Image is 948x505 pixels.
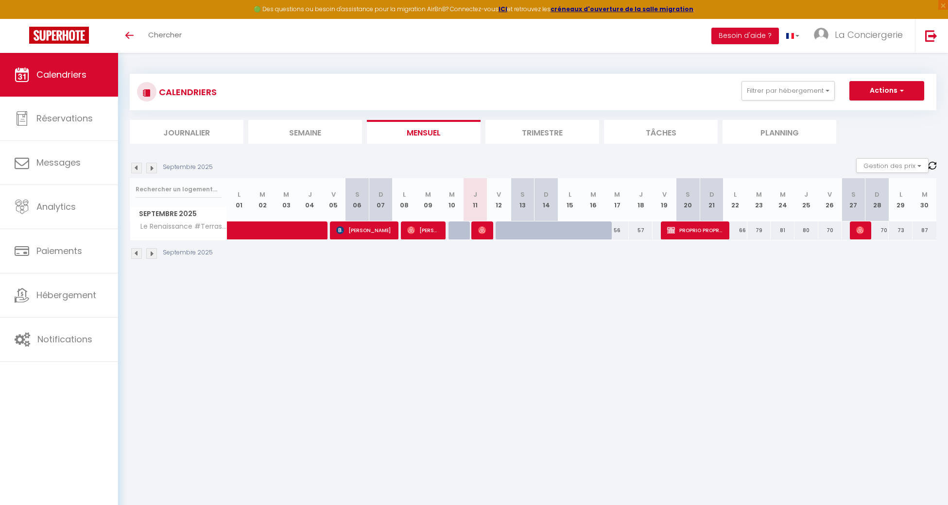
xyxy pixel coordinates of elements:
[913,178,936,221] th: 30
[367,120,481,144] li: Mensuel
[132,221,229,232] span: Le Renaissance #Terrasse
[741,81,835,101] button: Filtrer par hébergement
[851,190,856,199] abbr: S
[403,190,406,199] abbr: L
[248,120,362,144] li: Semaine
[614,190,620,199] abbr: M
[130,207,227,221] span: Septembre 2025
[36,68,86,81] span: Calendriers
[856,221,864,239] span: [PERSON_NAME]
[662,190,667,199] abbr: V
[913,221,936,239] div: 87
[425,190,431,199] abbr: M
[865,178,889,221] th: 28
[842,178,865,221] th: 27
[136,181,222,198] input: Rechercher un logement...
[544,190,549,199] abbr: D
[929,162,936,169] img: NO IMAGE
[827,190,832,199] abbr: V
[308,190,312,199] abbr: J
[700,178,724,221] th: 21
[676,178,700,221] th: 20
[449,190,455,199] abbr: M
[667,221,723,239] span: PROPRIO PROPRIO
[36,201,76,213] span: Analytics
[36,156,81,168] span: Messages
[520,190,525,199] abbr: S
[238,190,241,199] abbr: L
[639,190,643,199] abbr: J
[794,221,818,239] div: 80
[141,19,189,53] a: Chercher
[336,221,392,239] span: [PERSON_NAME]
[259,190,265,199] abbr: M
[747,178,771,221] th: 23
[582,178,605,221] th: 16
[856,158,929,173] button: Gestion des prix
[499,5,507,13] a: ICI
[369,178,393,221] th: 07
[473,190,477,199] abbr: J
[889,178,913,221] th: 29
[407,221,439,239] span: [PERSON_NAME]
[416,178,440,221] th: 09
[818,221,842,239] div: 70
[724,178,747,221] th: 22
[922,190,928,199] abbr: M
[604,120,718,144] li: Tâches
[865,221,889,239] div: 70
[156,81,217,103] h3: CALENDRIERS
[130,120,243,144] li: Journalier
[794,178,818,221] th: 25
[629,221,653,239] div: 57
[875,190,879,199] abbr: D
[393,178,416,221] th: 08
[355,190,360,199] abbr: S
[771,221,794,239] div: 81
[379,190,383,199] abbr: D
[835,29,903,41] span: La Conciergerie
[569,190,571,199] abbr: L
[251,178,275,221] th: 02
[487,178,511,221] th: 12
[780,190,786,199] abbr: M
[889,221,913,239] div: 73
[485,120,599,144] li: Trimestre
[724,221,747,239] div: 66
[464,178,487,221] th: 11
[807,19,915,53] a: ... La Conciergerie
[227,178,251,221] th: 01
[36,289,96,301] span: Hébergement
[148,30,182,40] span: Chercher
[734,190,737,199] abbr: L
[558,178,582,221] th: 15
[747,221,771,239] div: 79
[818,178,842,221] th: 26
[629,178,653,221] th: 18
[711,28,779,44] button: Besoin d'aide ?
[605,178,629,221] th: 17
[298,178,322,221] th: 04
[771,178,794,221] th: 24
[590,190,596,199] abbr: M
[163,248,213,257] p: Septembre 2025
[605,221,629,239] div: 56
[534,178,558,221] th: 14
[275,178,298,221] th: 03
[36,112,93,124] span: Réservations
[29,27,89,44] img: Super Booking
[163,163,213,172] p: Septembre 2025
[511,178,534,221] th: 13
[723,120,836,144] li: Planning
[322,178,345,221] th: 05
[925,30,937,42] img: logout
[345,178,369,221] th: 06
[756,190,762,199] abbr: M
[653,178,676,221] th: 19
[709,190,714,199] abbr: D
[497,190,501,199] abbr: V
[551,5,693,13] a: créneaux d'ouverture de la salle migration
[686,190,690,199] abbr: S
